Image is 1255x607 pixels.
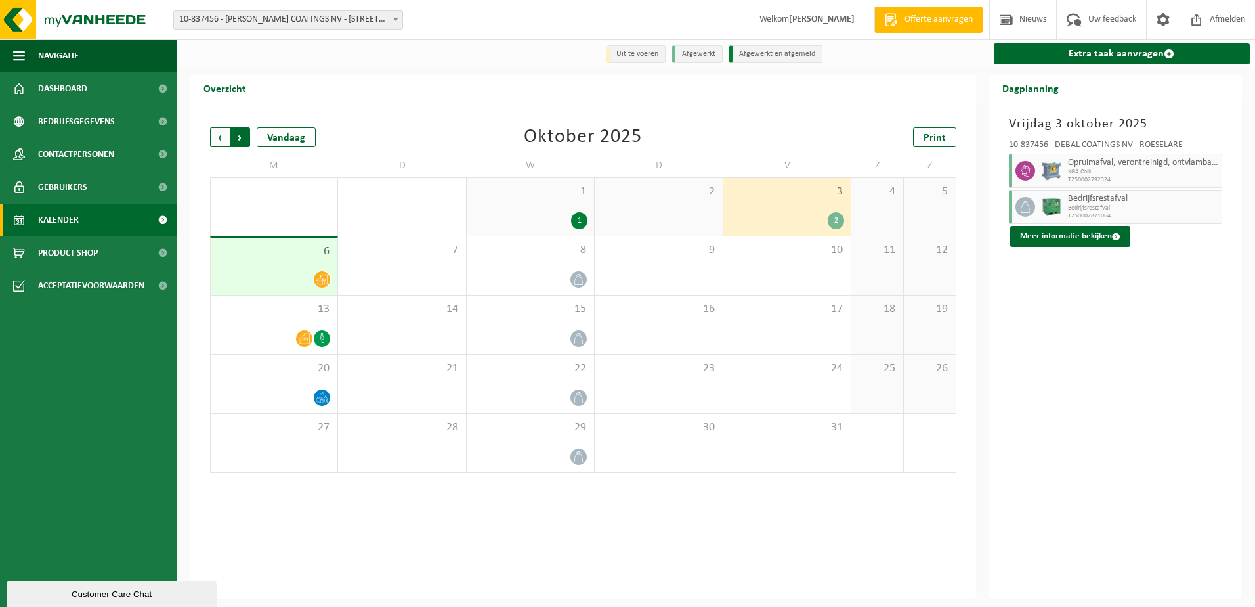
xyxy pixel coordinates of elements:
[571,212,587,229] div: 1
[1068,204,1219,212] span: Bedrijfsrestafval
[595,154,723,177] td: D
[1042,161,1061,181] img: PB-AP-0800-MET-02-01
[38,171,87,204] span: Gebruikers
[174,11,402,29] span: 10-837456 - DEBAL COATINGS NV - 8800 ROESELARE, ONLEDEBEEKSTRAAT 9
[38,204,79,236] span: Kalender
[1010,226,1130,247] button: Meer informatie bekijken
[1068,212,1219,220] span: T250002871064
[345,243,459,258] span: 7
[473,420,587,435] span: 29
[217,361,331,376] span: 20
[904,154,956,177] td: Z
[345,302,459,317] span: 14
[874,7,983,33] a: Offerte aanvragen
[601,420,715,435] span: 30
[858,243,897,258] span: 11
[601,185,715,199] span: 2
[257,127,316,147] div: Vandaag
[524,127,642,147] div: Oktober 2025
[210,154,338,177] td: M
[730,185,844,199] span: 3
[730,302,844,317] span: 17
[729,45,822,63] li: Afgewerkt en afgemeld
[910,361,949,376] span: 26
[858,361,897,376] span: 25
[7,578,219,607] iframe: chat widget
[473,243,587,258] span: 8
[910,243,949,258] span: 12
[217,420,331,435] span: 27
[672,45,723,63] li: Afgewerkt
[601,361,715,376] span: 23
[217,302,331,317] span: 13
[1009,141,1223,154] div: 10-837456 - DEBAL COATINGS NV - ROESELARE
[910,302,949,317] span: 19
[730,361,844,376] span: 24
[606,45,666,63] li: Uit te voeren
[467,154,595,177] td: W
[989,75,1072,101] h2: Dagplanning
[473,361,587,376] span: 22
[338,154,466,177] td: D
[1068,194,1219,204] span: Bedrijfsrestafval
[1042,197,1061,217] img: PB-HB-1400-HPE-GN-01
[345,420,459,435] span: 28
[190,75,259,101] h2: Overzicht
[851,154,904,177] td: Z
[473,302,587,317] span: 15
[38,39,79,72] span: Navigatie
[789,14,855,24] strong: [PERSON_NAME]
[828,212,844,229] div: 2
[38,236,98,269] span: Product Shop
[1068,176,1219,184] span: T250002792324
[601,302,715,317] span: 16
[601,243,715,258] span: 9
[1068,168,1219,176] span: KGA Colli
[913,127,956,147] a: Print
[858,302,897,317] span: 18
[173,10,403,30] span: 10-837456 - DEBAL COATINGS NV - 8800 ROESELARE, ONLEDEBEEKSTRAAT 9
[345,361,459,376] span: 21
[230,127,250,147] span: Volgende
[38,72,87,105] span: Dashboard
[723,154,851,177] td: V
[38,269,144,302] span: Acceptatievoorwaarden
[858,185,897,199] span: 4
[901,13,976,26] span: Offerte aanvragen
[473,185,587,199] span: 1
[924,133,946,143] span: Print
[210,127,230,147] span: Vorige
[730,420,844,435] span: 31
[1068,158,1219,168] span: Opruimafval, verontreinigd, ontvlambaar
[1009,114,1223,134] h3: Vrijdag 3 oktober 2025
[994,43,1250,64] a: Extra taak aanvragen
[730,243,844,258] span: 10
[217,244,331,259] span: 6
[910,185,949,199] span: 5
[38,138,114,171] span: Contactpersonen
[38,105,115,138] span: Bedrijfsgegevens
